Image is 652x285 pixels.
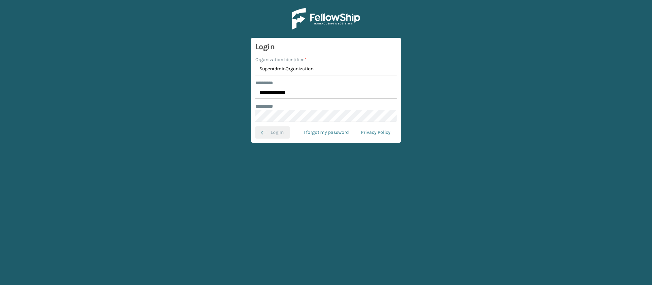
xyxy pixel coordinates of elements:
[355,126,397,139] a: Privacy Policy
[292,8,360,30] img: Logo
[255,56,307,63] label: Organization Identifier
[297,126,355,139] a: I forgot my password
[255,42,397,52] h3: Login
[255,126,290,139] button: Log In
